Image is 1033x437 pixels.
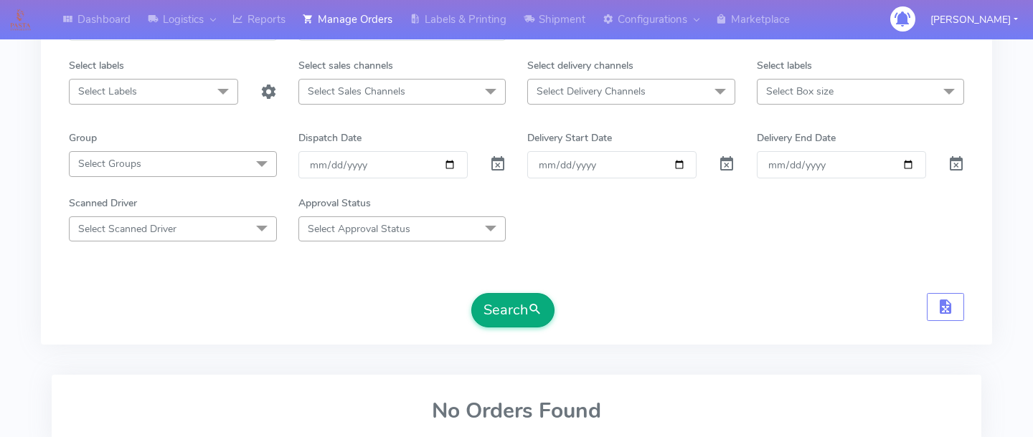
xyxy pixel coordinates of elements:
[69,399,964,423] h2: No Orders Found
[78,85,137,98] span: Select Labels
[757,130,836,145] label: Delivery End Date
[298,196,371,211] label: Approval Status
[766,85,834,98] span: Select Box size
[78,157,141,171] span: Select Groups
[308,222,410,236] span: Select Approval Status
[527,130,612,145] label: Delivery Start Date
[537,85,646,98] span: Select Delivery Channels
[527,58,633,73] label: Select delivery channels
[298,130,362,145] label: Dispatch Date
[69,130,97,145] label: Group
[298,58,393,73] label: Select sales channels
[471,293,555,327] button: Search
[920,5,1029,34] button: [PERSON_NAME]
[308,85,405,98] span: Select Sales Channels
[757,58,812,73] label: Select labels
[69,58,124,73] label: Select labels
[78,222,176,236] span: Select Scanned Driver
[69,196,137,211] label: Scanned Driver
